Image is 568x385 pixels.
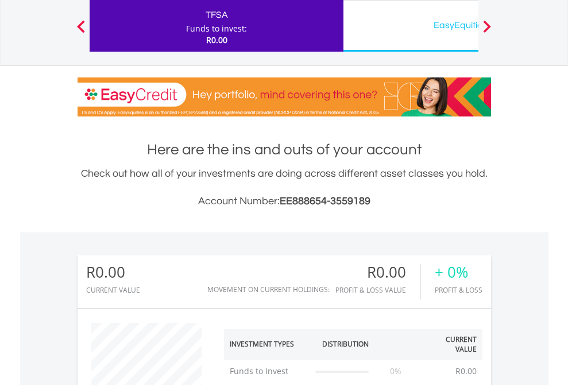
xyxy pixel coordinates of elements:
div: CURRENT VALUE [86,286,140,294]
div: Distribution [322,339,369,349]
div: Profit & Loss Value [335,286,420,294]
th: Investment Types [224,329,310,360]
div: R0.00 [86,264,140,281]
span: EE888654-3559189 [280,196,370,207]
div: TFSA [96,7,337,23]
div: + 0% [435,264,482,281]
div: Profit & Loss [435,286,482,294]
h1: Here are the ins and outs of your account [78,139,491,160]
button: Next [476,26,499,37]
h3: Account Number: [78,193,491,209]
div: Funds to invest: [186,23,247,34]
td: R0.00 [450,360,482,383]
span: R0.00 [206,34,227,45]
div: Movement on Current Holdings: [207,286,330,293]
img: EasyCredit Promotion Banner [78,77,491,116]
td: Funds to Invest [224,360,310,383]
td: 0% [374,360,418,383]
th: Current Value [418,329,482,360]
button: Previous [69,26,92,37]
div: Check out how all of your investments are doing across different asset classes you hold. [78,166,491,209]
div: R0.00 [335,264,420,281]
